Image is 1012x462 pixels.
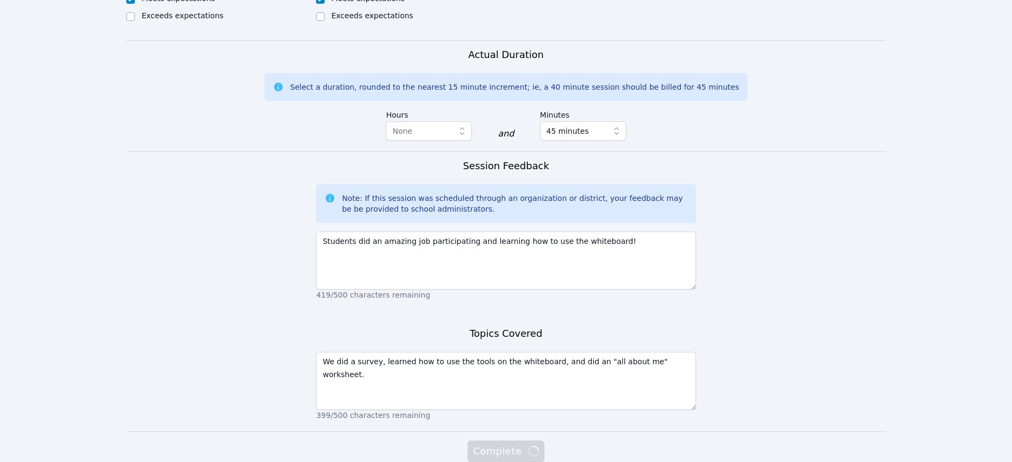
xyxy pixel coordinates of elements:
span: 45 minutes [547,125,589,138]
p: 419/500 characters remaining [316,290,695,300]
div: and [498,127,514,140]
textarea: Students did an amazing job participating and learning how to use the whiteboard! [316,232,695,290]
div: Select a duration, rounded to the nearest 15 minute increment; ie, a 40 minute session should be ... [290,82,739,92]
label: Minutes [540,105,626,121]
h3: Topics Covered [470,326,542,341]
label: Exceeds expectations [331,11,413,20]
span: Complete [473,444,539,459]
button: Complete [468,441,544,462]
textarea: We did a survey, learned how to use the tools on the whiteboard, and did an "all about me" worksh... [316,352,695,410]
span: None [392,127,412,135]
label: Hours [386,105,472,121]
h3: Actual Duration [468,47,543,62]
button: None [386,121,472,141]
h3: Session Feedback [463,158,549,174]
label: Exceeds expectations [141,11,223,20]
p: 399/500 characters remaining [316,410,695,421]
button: 45 minutes [540,121,626,141]
div: Note: If this session was scheduled through an organization or district, your feedback may be be ... [342,193,687,214]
